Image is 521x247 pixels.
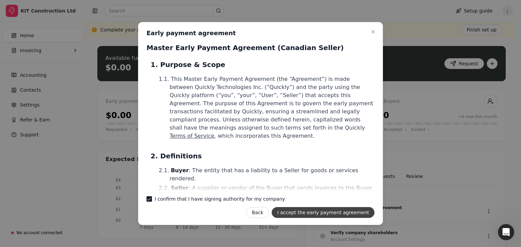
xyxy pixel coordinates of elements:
label: I confirm that I have signing authority for my company [155,197,285,201]
button: I accept the early payment agreement [272,207,374,218]
h2: Early payment agreement [147,29,236,37]
span: Buyer [171,167,189,174]
li: : A supplier or vendor of the Buyer that sends invoices to the Buyer for goods or services rendered. [164,184,374,200]
span: Seller [171,185,189,191]
a: Terms of Service [170,133,214,139]
li: Purpose & Scope [157,60,374,140]
button: Back [246,207,269,218]
li: This Master Early Payment Agreement (the “Agreement”) is made between Quickly Technologies Inc. (... [164,75,374,140]
div: Master Early Payment Agreement (Canadian Seller) [147,43,374,53]
li: : The entity that has a liability to a Seller for goods or services rendered. [164,166,374,183]
iframe: Intercom live chat [498,224,514,240]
